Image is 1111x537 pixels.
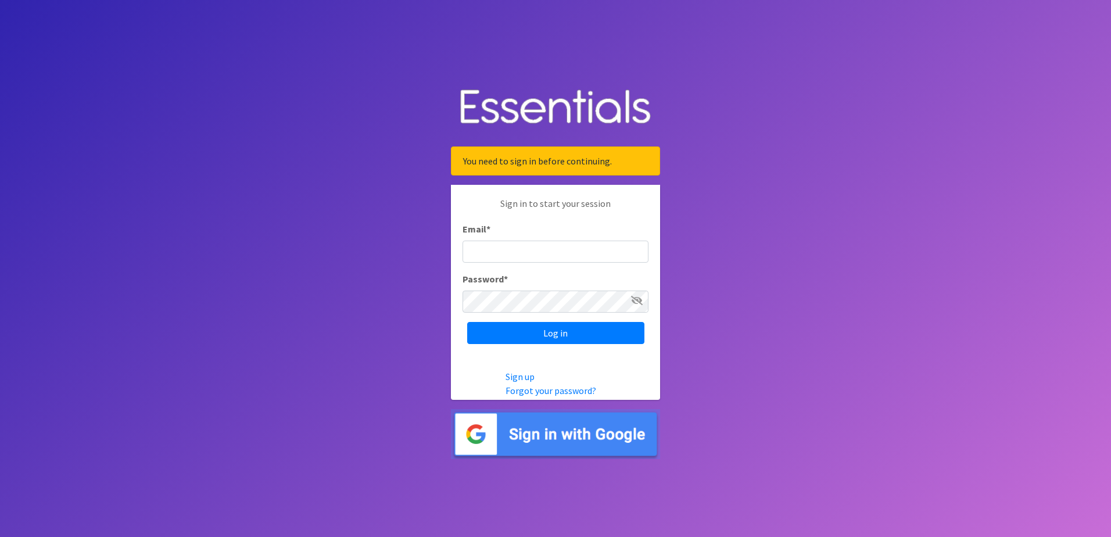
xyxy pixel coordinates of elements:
a: Forgot your password? [506,385,596,396]
img: Human Essentials [451,78,660,138]
a: Sign up [506,371,535,382]
p: Sign in to start your session [463,196,648,222]
abbr: required [486,223,490,235]
label: Email [463,222,490,236]
input: Log in [467,322,644,344]
label: Password [463,272,508,286]
div: You need to sign in before continuing. [451,146,660,176]
img: Sign in with Google [451,409,660,460]
abbr: required [504,273,508,285]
